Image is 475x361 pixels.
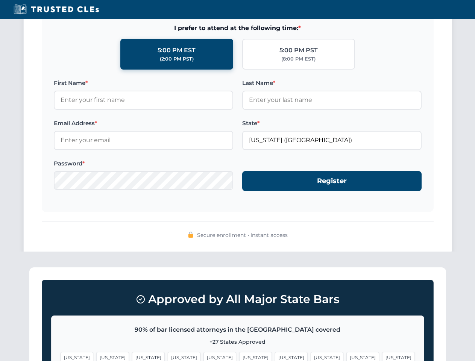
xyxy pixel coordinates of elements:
[158,46,196,55] div: 5:00 PM EST
[54,79,233,88] label: First Name
[11,4,101,15] img: Trusted CLEs
[242,119,422,128] label: State
[54,131,233,150] input: Enter your email
[54,23,422,33] span: I prefer to attend at the following time:
[281,55,316,63] div: (8:00 PM EST)
[51,289,424,309] h3: Approved by All Major State Bars
[54,159,233,168] label: Password
[61,338,415,346] p: +27 States Approved
[61,325,415,335] p: 90% of bar licensed attorneys in the [GEOGRAPHIC_DATA] covered
[54,119,233,128] label: Email Address
[279,46,318,55] div: 5:00 PM PST
[242,131,422,150] input: Florida (FL)
[197,231,288,239] span: Secure enrollment • Instant access
[54,91,233,109] input: Enter your first name
[242,171,422,191] button: Register
[188,232,194,238] img: 🔒
[242,91,422,109] input: Enter your last name
[242,79,422,88] label: Last Name
[160,55,194,63] div: (2:00 PM PST)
